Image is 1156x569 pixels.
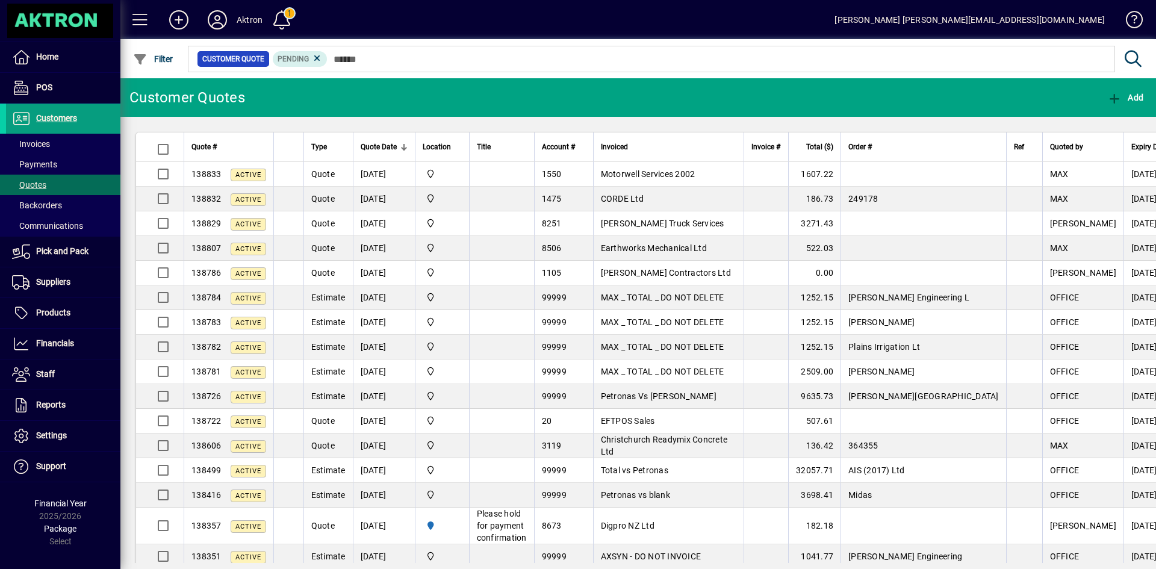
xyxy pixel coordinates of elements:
[542,243,562,253] span: 8506
[361,140,408,154] div: Quote Date
[542,521,562,530] span: 8673
[202,53,264,65] span: Customer Quote
[848,391,999,401] span: [PERSON_NAME][GEOGRAPHIC_DATA]
[477,509,527,543] span: Please hold for payment confirmation
[542,293,567,302] span: 99999
[423,140,462,154] div: Location
[788,409,841,434] td: 507.61
[191,441,222,450] span: 138606
[191,317,222,327] span: 138783
[198,9,237,31] button: Profile
[235,344,261,352] span: Active
[36,461,66,471] span: Support
[6,42,120,72] a: Home
[788,384,841,409] td: 9635.73
[191,465,222,475] span: 138499
[235,368,261,376] span: Active
[601,268,731,278] span: [PERSON_NAME] Contractors Ltd
[848,317,915,327] span: [PERSON_NAME]
[6,237,120,267] a: Pick and Pack
[235,319,261,327] span: Active
[353,236,415,261] td: [DATE]
[1117,2,1141,42] a: Knowledge Base
[1050,416,1080,426] span: OFFICE
[848,194,878,204] span: 249178
[1050,465,1080,475] span: OFFICE
[235,523,261,530] span: Active
[6,73,120,103] a: POS
[6,359,120,390] a: Staff
[311,140,327,154] span: Type
[423,241,462,255] span: Central
[273,51,328,67] mat-chip: Pending Status: Pending
[1050,268,1116,278] span: [PERSON_NAME]
[235,294,261,302] span: Active
[191,140,217,154] span: Quote #
[353,508,415,544] td: [DATE]
[235,443,261,450] span: Active
[191,169,222,179] span: 138833
[788,434,841,458] td: 136.42
[311,441,335,450] span: Quote
[423,550,462,563] span: Central
[133,54,173,64] span: Filter
[542,367,567,376] span: 99999
[191,140,266,154] div: Quote #
[601,342,724,352] span: MAX _ TOTAL _ DO NOT DELETE
[542,219,562,228] span: 8251
[423,439,462,452] span: Central
[788,335,841,359] td: 1252.15
[353,434,415,458] td: [DATE]
[278,55,309,63] span: Pending
[1050,140,1083,154] span: Quoted by
[423,365,462,378] span: Central
[601,219,724,228] span: [PERSON_NAME] Truck Services
[848,140,999,154] div: Order #
[235,418,261,426] span: Active
[12,160,57,169] span: Payments
[788,359,841,384] td: 2509.00
[311,416,335,426] span: Quote
[36,400,66,409] span: Reports
[191,521,222,530] span: 138357
[788,310,841,335] td: 1252.15
[788,508,841,544] td: 182.18
[235,220,261,228] span: Active
[423,291,462,304] span: Central
[601,293,724,302] span: MAX _ TOTAL _ DO NOT DELETE
[311,194,335,204] span: Quote
[353,187,415,211] td: [DATE]
[788,162,841,187] td: 1607.22
[542,465,567,475] span: 99999
[353,544,415,569] td: [DATE]
[191,416,222,426] span: 138722
[1050,391,1080,401] span: OFFICE
[1050,441,1069,450] span: MAX
[751,140,780,154] span: Invoice #
[353,310,415,335] td: [DATE]
[542,441,562,450] span: 3119
[788,236,841,261] td: 522.03
[235,393,261,401] span: Active
[601,169,695,179] span: Motorwell Services 2002
[6,329,120,359] a: Financials
[788,211,841,236] td: 3271.43
[542,268,562,278] span: 1105
[601,416,655,426] span: EFTPOS Sales
[423,519,462,532] span: HAMILTON
[788,458,841,483] td: 32057.71
[191,268,222,278] span: 138786
[191,367,222,376] span: 138781
[311,490,346,500] span: Estimate
[477,140,491,154] span: Title
[6,298,120,328] a: Products
[130,48,176,70] button: Filter
[601,140,736,154] div: Invoiced
[423,488,462,502] span: Central
[36,308,70,317] span: Products
[1104,87,1146,108] button: Add
[36,277,70,287] span: Suppliers
[423,140,451,154] span: Location
[1050,194,1069,204] span: MAX
[601,435,728,456] span: Christchurch Readymix Concrete Ltd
